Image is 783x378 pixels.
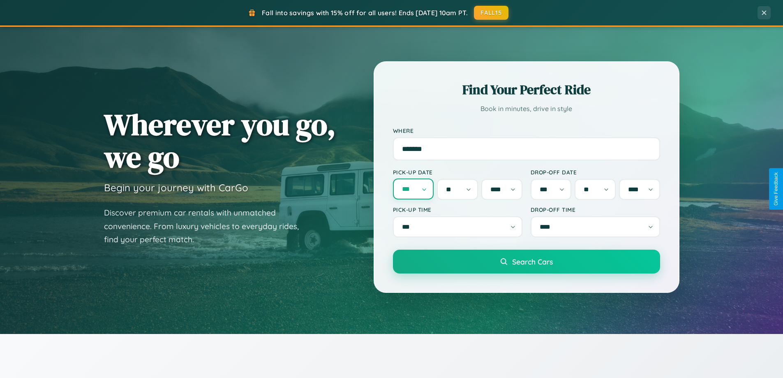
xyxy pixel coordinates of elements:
h3: Begin your journey with CarGo [104,181,248,194]
button: Search Cars [393,250,660,274]
h1: Wherever you go, we go [104,108,336,173]
button: FALL15 [474,6,508,20]
label: Pick-up Date [393,169,522,176]
p: Discover premium car rentals with unmatched convenience. From luxury vehicles to everyday rides, ... [104,206,310,246]
label: Drop-off Time [531,206,660,213]
p: Book in minutes, drive in style [393,103,660,115]
h2: Find Your Perfect Ride [393,81,660,99]
span: Fall into savings with 15% off for all users! Ends [DATE] 10am PT. [262,9,468,17]
span: Search Cars [512,257,553,266]
label: Where [393,127,660,134]
label: Drop-off Date [531,169,660,176]
label: Pick-up Time [393,206,522,213]
div: Give Feedback [773,172,779,206]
